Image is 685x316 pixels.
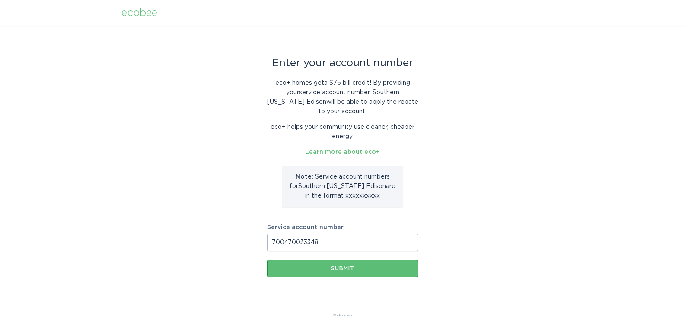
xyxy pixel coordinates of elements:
[121,8,157,18] div: ecobee
[271,266,414,271] div: Submit
[267,58,418,68] div: Enter your account number
[289,172,397,201] p: Service account number s for Southern [US_STATE] Edison are in the format xxxxxxxxxx
[296,174,313,180] strong: Note:
[267,78,418,116] p: eco+ homes get a $75 bill credit ! By providing your service account number , Southern [US_STATE]...
[267,224,418,230] label: Service account number
[267,122,418,141] p: eco+ helps your community use cleaner, cheaper energy.
[305,149,380,155] a: Learn more about eco+
[267,260,418,277] button: Submit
